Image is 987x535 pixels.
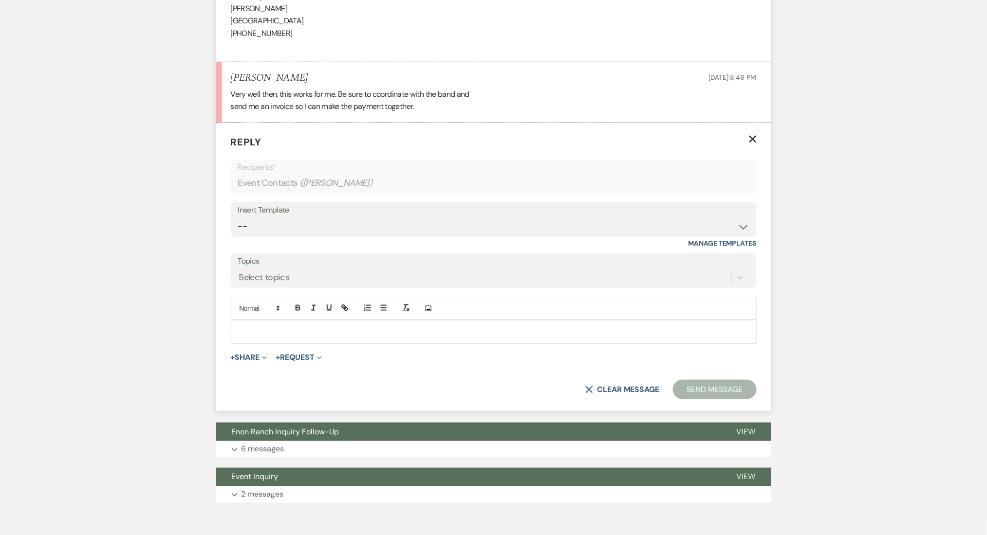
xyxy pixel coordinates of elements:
[216,423,721,441] button: Enon Ranch Inquiry Follow-Up
[238,203,749,217] div: Insert Template
[737,472,756,482] span: View
[721,468,771,486] button: View
[689,239,757,248] a: Manage Templates
[231,3,288,14] span: [PERSON_NAME]
[232,427,339,437] span: Enon Ranch Inquiry Follow-Up
[708,73,756,82] span: [DATE] 8:48 PM
[238,161,749,174] p: Recipients*
[276,354,322,361] button: Request
[721,423,771,441] button: View
[231,136,262,148] span: Reply
[231,88,757,113] div: Very well then, this works for me. Be sure to coordinate with the band and send me an invoice so ...
[673,380,756,399] button: Send Message
[231,354,267,361] button: Share
[585,386,659,393] button: Clear message
[216,486,771,503] button: 2 messages
[231,354,235,361] span: +
[276,354,280,361] span: +
[239,271,290,285] div: Select topics
[232,472,279,482] span: Event Inquiry
[238,174,749,193] div: Event Contacts
[231,16,304,26] span: [GEOGRAPHIC_DATA]
[300,177,373,190] span: ( [PERSON_NAME] )
[242,443,284,456] p: 6 messages
[242,488,284,501] p: 2 messages
[231,72,308,84] h5: [PERSON_NAME]
[216,468,721,486] button: Event Inquiry
[216,441,771,458] button: 6 messages
[238,254,749,268] label: Topics
[737,427,756,437] span: View
[231,28,293,38] span: [PHONE_NUMBER]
